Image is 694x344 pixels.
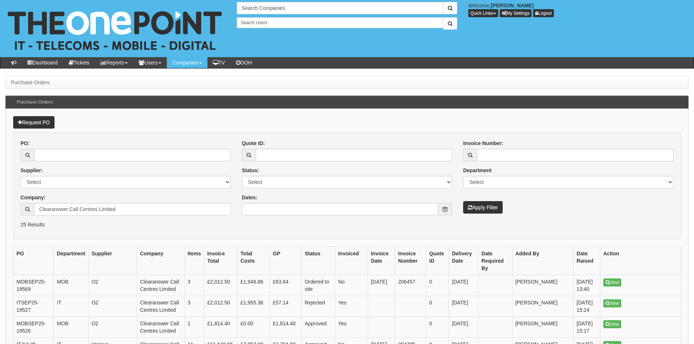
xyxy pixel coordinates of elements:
[89,317,137,338] td: O2
[426,317,449,338] td: 0
[11,79,50,86] li: Purchase Orders
[463,201,503,214] button: Apply Filter
[14,275,54,296] td: MOBSEP25-19569
[301,247,335,275] th: Status
[270,275,301,296] td: £63.64
[242,140,265,147] label: Quote ID:
[204,275,237,296] td: £2,012.50
[301,296,335,317] td: Rejected
[512,296,573,317] td: [PERSON_NAME]
[167,57,207,68] a: Companies
[512,317,573,338] td: [PERSON_NAME]
[133,57,167,68] a: Users
[20,140,30,147] label: PO:
[574,317,600,338] td: [DATE] 15:17
[270,247,301,275] th: GP
[395,275,426,296] td: 206457
[512,275,573,296] td: [PERSON_NAME]
[603,320,621,328] a: View
[426,275,449,296] td: 0
[335,247,368,275] th: Invoiced
[184,275,204,296] td: 3
[574,275,600,296] td: [DATE] 13:40
[242,167,259,174] label: Status:
[20,167,43,174] label: Supplier:
[137,296,184,317] td: Clearanswer Call Centres Limited
[574,247,600,275] th: Date Raised
[426,296,449,317] td: 0
[449,275,479,296] td: [DATE]
[14,247,54,275] th: PO
[463,140,503,147] label: Invoice Number:
[89,247,137,275] th: Supplier
[63,57,95,68] a: Tickets
[14,296,54,317] td: ITSEP25-19527
[449,296,479,317] td: [DATE]
[137,247,184,275] th: Company
[242,194,258,201] label: Dates:
[449,317,479,338] td: [DATE]
[54,296,89,317] td: IT
[237,317,270,338] td: £0.00
[95,57,133,68] a: Reports
[574,296,600,317] td: [DATE] 15:24
[137,275,184,296] td: Clearanswer Call Centres Limited
[600,247,681,275] th: Action
[230,57,258,68] a: OOH
[20,221,674,228] p: 25 Results
[13,96,56,108] h3: Purchase Orders
[533,9,554,17] a: Logout
[463,167,492,174] label: Department
[270,296,301,317] td: £57.14
[335,296,368,317] td: Yes
[237,296,270,317] td: £1,955.36
[500,9,532,17] a: My Settings
[603,278,621,286] a: View
[22,57,63,68] a: Dashboard
[54,247,89,275] th: Department
[463,2,694,17] div: Welcome,
[301,275,335,296] td: Ordered to site
[204,296,237,317] td: £2,012.50
[89,275,137,296] td: O2
[479,247,513,275] th: Date Required By
[137,317,184,338] td: Clearanswer Call Centres Limited
[13,116,55,129] a: Request PO
[237,2,443,14] input: Search Companies
[491,3,534,8] b: [PERSON_NAME]
[89,296,137,317] td: O2
[368,247,395,275] th: Invoice Date
[468,9,498,17] button: Quick Links
[204,317,237,338] td: £1,814.40
[207,57,230,68] a: TV
[512,247,573,275] th: Added By
[301,317,335,338] td: Approved
[20,194,45,201] label: Company:
[335,317,368,338] td: Yes
[395,247,426,275] th: Invoice Number
[426,247,449,275] th: Quote ID
[204,247,237,275] th: Invoice Total
[237,247,270,275] th: Total Costs
[335,275,368,296] td: No
[237,275,270,296] td: £1,948.86
[184,317,204,338] td: 1
[54,317,89,338] td: MOB
[184,247,204,275] th: Items
[368,275,395,296] td: [DATE]
[449,247,479,275] th: Delivery Date
[270,317,301,338] td: £1,814.40
[603,299,621,307] a: View
[184,296,204,317] td: 3
[14,317,54,338] td: MOBSEP25-19526
[54,275,89,296] td: MOB
[237,17,443,28] input: Search Users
